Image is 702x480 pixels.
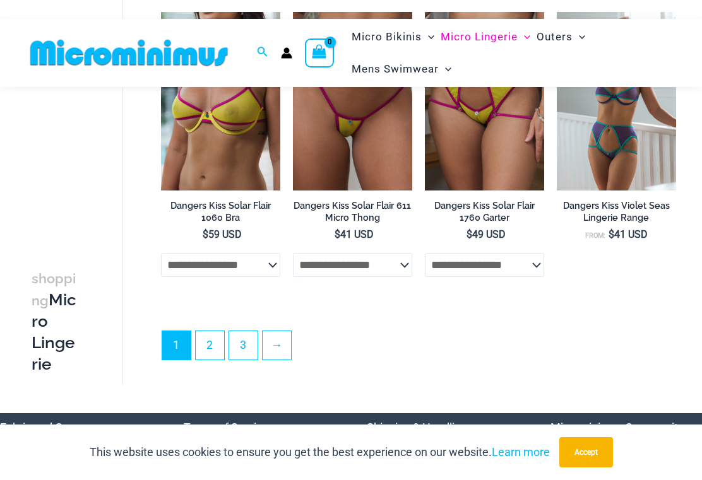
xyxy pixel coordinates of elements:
[425,12,544,191] img: Dangers Kiss Solar Flair 6060 Thong 1760 Garter 03
[203,228,242,240] bdi: 59 USD
[335,228,374,240] bdi: 41 USD
[348,21,437,53] a: Micro BikinisMenu ToggleMenu Toggle
[492,445,550,459] a: Learn more
[557,200,676,228] a: Dangers Kiss Violet Seas Lingerie Range
[263,331,291,360] a: →
[537,21,573,53] span: Outers
[557,12,676,191] a: Dangers Kiss Violet Seas 1060 Bra 6060 Thong 1760 Garter 02Dangers Kiss Violet Seas 1060 Bra 6060...
[352,21,422,53] span: Micro Bikinis
[161,200,280,223] h2: Dangers Kiss Solar Flair 1060 Bra
[305,38,334,67] a: View Shopping Cart, empty
[467,228,506,240] bdi: 49 USD
[352,53,439,85] span: Mens Swimwear
[467,228,472,240] span: $
[184,421,268,434] a: Terms of Service
[90,443,550,462] p: This website uses cookies to ensure you get the best experience on our website.
[518,21,530,53] span: Menu Toggle
[437,21,533,53] a: Micro LingerieMenu ToggleMenu Toggle
[441,21,518,53] span: Micro Lingerie
[196,331,224,360] a: Page 2
[293,12,412,191] a: Dangers Kiss Solar Flair 611 Micro 01Dangers Kiss Solar Flair 611 Micro 02Dangers Kiss Solar Flai...
[559,437,613,467] button: Accept
[367,421,467,434] a: Shipping & Handling
[347,19,677,87] nav: Site Navigation
[32,270,76,308] span: shopping
[161,12,280,191] a: Dangers Kiss Solar Flair 1060 Bra 01Dangers Kiss Solar Flair 1060 Bra 02Dangers Kiss Solar Flair ...
[439,53,451,85] span: Menu Toggle
[335,228,340,240] span: $
[533,21,588,53] a: OutersMenu ToggleMenu Toggle
[557,12,676,191] img: Dangers Kiss Violet Seas 1060 Bra 6060 Thong 1760 Garter 02
[162,331,191,360] span: Page 1
[293,12,412,191] img: Dangers Kiss Solar Flair 611 Micro 01
[203,228,208,240] span: $
[32,267,78,375] h3: Micro Lingerie
[425,200,544,228] a: Dangers Kiss Solar Flair 1760 Garter
[550,421,684,434] a: Microminimus Community
[585,231,605,240] span: From:
[348,53,455,85] a: Mens SwimwearMenu ToggleMenu Toggle
[25,38,233,67] img: MM SHOP LOGO FLAT
[293,200,412,228] a: Dangers Kiss Solar Flair 611 Micro Thong
[161,331,676,367] nav: Product Pagination
[229,331,258,360] a: Page 3
[609,228,614,240] span: $
[293,200,412,223] h2: Dangers Kiss Solar Flair 611 Micro Thong
[557,200,676,223] h2: Dangers Kiss Violet Seas Lingerie Range
[422,21,434,53] span: Menu Toggle
[425,200,544,223] h2: Dangers Kiss Solar Flair 1760 Garter
[161,12,280,191] img: Dangers Kiss Solar Flair 1060 Bra 01
[257,45,268,61] a: Search icon link
[425,12,544,191] a: Dangers Kiss Solar Flair 6060 Thong 1760 Garter 03Dangers Kiss Solar Flair 6060 Thong 1760 Garter...
[573,21,585,53] span: Menu Toggle
[609,228,648,240] bdi: 41 USD
[161,200,280,228] a: Dangers Kiss Solar Flair 1060 Bra
[281,47,292,59] a: Account icon link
